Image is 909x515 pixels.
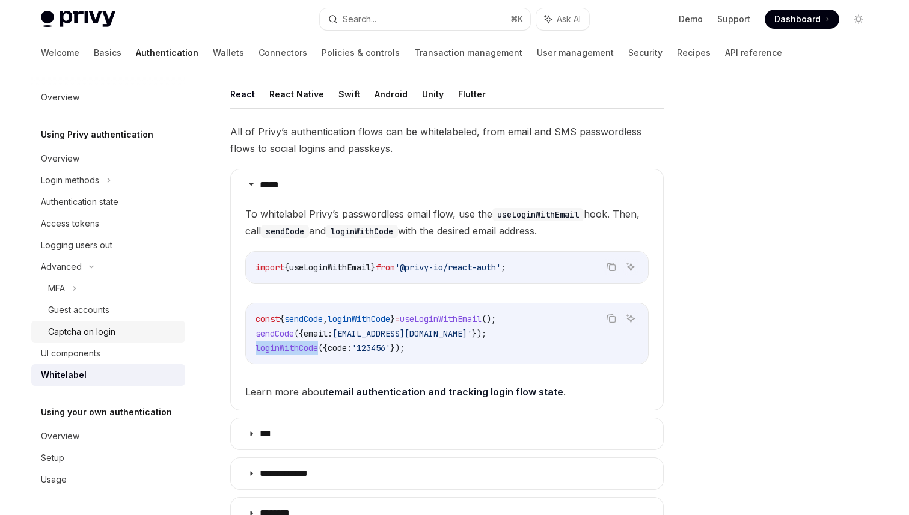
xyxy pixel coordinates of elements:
span: To whitelabel Privy’s passwordless email flow, use the hook. Then, call and with the desired emai... [245,206,649,239]
div: UI components [41,346,100,361]
h5: Using Privy authentication [41,127,153,142]
span: }); [472,328,486,339]
a: Captcha on login [31,321,185,343]
span: email: [304,328,332,339]
a: Connectors [259,38,307,67]
div: Authentication state [41,195,118,209]
span: }); [390,343,405,353]
a: Basics [94,38,121,67]
details: *****To whitelabel Privy’s passwordless email flow, use theuseLoginWithEmailhook. Then, callsendC... [230,169,664,410]
a: Access tokens [31,213,185,234]
span: , [323,314,328,325]
span: '@privy-io/react-auth' [395,262,501,273]
button: Swift [338,80,360,108]
a: email authentication and tracking login flow state [328,386,563,398]
button: React Native [269,80,324,108]
div: Guest accounts [48,303,109,317]
a: Wallets [213,38,244,67]
button: Unity [422,80,444,108]
div: Whitelabel [41,368,87,382]
div: Login methods [41,173,99,187]
a: Overview [31,425,185,447]
span: const [256,314,280,325]
span: [EMAIL_ADDRESS][DOMAIN_NAME]' [332,328,472,339]
span: loginWithCode [256,343,318,353]
h5: Using your own authentication [41,405,172,419]
span: useLoginWithEmail [400,314,482,325]
span: = [395,314,400,325]
button: Search...⌘K [320,8,530,30]
span: '123456' [352,343,390,353]
button: Copy the contents from the code block [604,311,619,326]
a: UI components [31,343,185,364]
button: Ask AI [623,311,638,326]
span: ({ [318,343,328,353]
span: All of Privy’s authentication flows can be whitelabeled, from email and SMS passwordless flows to... [230,123,664,157]
span: code: [328,343,352,353]
span: Learn more about . [245,383,649,400]
a: Recipes [677,38,711,67]
a: Authentication [136,38,198,67]
a: Authentication state [31,191,185,213]
span: useLoginWithEmail [289,262,371,273]
a: Security [628,38,663,67]
button: Flutter [458,80,486,108]
a: Logging users out [31,234,185,256]
div: Access tokens [41,216,99,231]
a: Usage [31,469,185,490]
div: Search... [343,12,376,26]
code: loginWithCode [326,225,398,238]
div: Logging users out [41,238,112,252]
a: Overview [31,148,185,169]
span: { [284,262,289,273]
div: MFA [48,281,65,296]
div: Setup [41,451,64,465]
code: sendCode [261,225,309,238]
a: Demo [679,13,703,25]
a: User management [537,38,614,67]
span: ⌘ K [510,14,523,24]
button: React [230,80,255,108]
span: Ask AI [557,13,581,25]
span: Dashboard [774,13,821,25]
a: Welcome [41,38,79,67]
button: Android [375,80,408,108]
span: ({ [294,328,304,339]
button: Copy the contents from the code block [604,259,619,275]
div: Overview [41,151,79,166]
span: (); [482,314,496,325]
span: from [376,262,395,273]
span: } [390,314,395,325]
div: Advanced [41,260,82,274]
button: Ask AI [536,8,589,30]
a: Whitelabel [31,364,185,386]
a: Dashboard [765,10,839,29]
span: import [256,262,284,273]
a: Policies & controls [322,38,400,67]
button: Ask AI [623,259,638,275]
a: API reference [725,38,782,67]
button: Toggle dark mode [849,10,868,29]
a: Guest accounts [31,299,185,321]
div: Usage [41,472,67,487]
div: Overview [41,90,79,105]
a: Support [717,13,750,25]
span: loginWithCode [328,314,390,325]
div: Captcha on login [48,325,115,339]
div: Overview [41,429,79,443]
a: Overview [31,87,185,108]
a: Setup [31,447,185,469]
span: sendCode [284,314,323,325]
span: { [280,314,284,325]
span: sendCode [256,328,294,339]
img: light logo [41,11,115,28]
a: Transaction management [414,38,522,67]
span: } [371,262,376,273]
code: useLoginWithEmail [492,208,584,221]
span: ; [501,262,506,273]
